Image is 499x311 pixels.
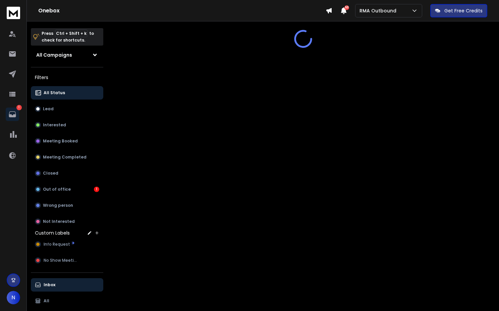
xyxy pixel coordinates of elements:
[38,7,326,15] h1: Onebox
[31,199,103,212] button: Wrong person
[31,73,103,82] h3: Filters
[44,90,65,96] p: All Status
[43,203,73,208] p: Wrong person
[31,86,103,100] button: All Status
[31,102,103,116] button: Lead
[55,29,88,37] span: Ctrl + Shift + k
[94,187,99,192] div: 1
[43,171,58,176] p: Closed
[31,215,103,228] button: Not Interested
[31,134,103,148] button: Meeting Booked
[43,219,75,224] p: Not Interested
[43,122,66,128] p: Interested
[31,183,103,196] button: Out of office1
[43,106,54,112] p: Lead
[44,258,79,263] span: No Show Meeting
[31,150,103,164] button: Meeting Completed
[44,282,55,288] p: Inbox
[31,118,103,132] button: Interested
[7,291,20,304] button: N
[36,52,72,58] h1: All Campaigns
[43,154,87,160] p: Meeting Completed
[31,48,103,62] button: All Campaigns
[43,138,78,144] p: Meeting Booked
[31,238,103,251] button: Info Request
[16,105,22,110] p: 1
[43,187,71,192] p: Out of office
[344,5,349,10] span: 50
[42,30,94,44] p: Press to check for shortcuts.
[35,230,70,236] h3: Custom Labels
[444,7,483,14] p: Get Free Credits
[31,294,103,308] button: All
[44,298,49,304] p: All
[359,7,399,14] p: RMA Outbound
[7,7,20,19] img: logo
[430,4,487,17] button: Get Free Credits
[44,242,70,247] span: Info Request
[6,108,19,121] a: 1
[31,167,103,180] button: Closed
[31,254,103,267] button: No Show Meeting
[31,278,103,292] button: Inbox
